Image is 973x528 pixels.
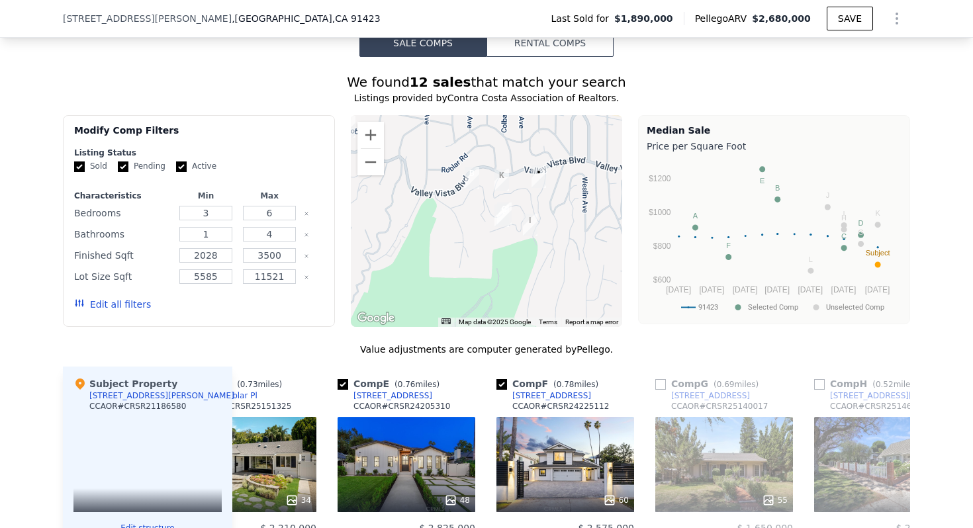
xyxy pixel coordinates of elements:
[539,318,557,326] a: Terms (opens in new tab)
[240,191,299,201] div: Max
[512,401,609,412] div: CCAOR # CRSR24225112
[649,174,671,183] text: $1200
[332,13,381,24] span: , CA 91423
[830,401,927,412] div: CCAOR # CRSR25146064
[841,232,847,240] text: C
[775,184,780,192] text: B
[827,7,873,30] button: SAVE
[459,318,531,326] span: Map data ©2025 Google
[465,167,479,189] div: 4124 Witzel Dr
[671,401,768,412] div: CCAOR # CRSR25140017
[752,13,811,24] span: $2,680,000
[118,161,128,172] input: Pending
[410,74,471,90] strong: 12 sales
[338,377,445,390] div: Comp E
[830,390,968,401] div: [STREET_ADDRESS][PERSON_NAME]
[565,318,618,326] a: Report a map error
[698,303,718,312] text: 91423
[353,390,432,401] div: [STREET_ADDRESS]
[74,191,171,201] div: Characteristics
[74,267,171,286] div: Lot Size Sqft
[876,380,894,389] span: 0.52
[653,242,671,251] text: $800
[63,343,910,356] div: Value adjustments are computer generated by Pellego .
[814,390,968,401] a: [STREET_ADDRESS][PERSON_NAME]
[798,285,823,294] text: [DATE]
[866,249,890,257] text: Subject
[74,204,171,222] div: Bedrooms
[826,191,830,199] text: J
[353,401,450,412] div: CCAOR # CRSR24205310
[63,91,910,105] div: Listings provided by Contra Costa Association of Realtors .
[177,191,235,201] div: Min
[232,12,380,25] span: , [GEOGRAPHIC_DATA]
[666,285,691,294] text: [DATE]
[74,161,107,172] label: Sold
[74,161,85,172] input: Sold
[647,124,902,137] div: Median Sale
[748,303,798,312] text: Selected Comp
[512,390,591,401] div: [STREET_ADDRESS]
[653,275,671,285] text: $600
[557,380,575,389] span: 0.78
[831,285,857,294] text: [DATE]
[867,380,923,389] span: ( miles)
[486,29,614,57] button: Rental Comps
[809,255,813,263] text: L
[523,214,537,236] div: 3839 Davana Rd
[232,380,287,389] span: ( miles)
[389,380,445,389] span: ( miles)
[875,209,880,217] text: K
[858,219,864,227] text: D
[398,380,416,389] span: 0.76
[74,148,324,158] div: Listing Status
[444,494,470,507] div: 48
[496,377,604,390] div: Comp F
[708,380,764,389] span: ( miles)
[338,390,432,401] a: [STREET_ADDRESS]
[341,115,355,138] div: 14332 Roblar Pl
[695,12,753,25] span: Pellego ARV
[304,253,309,259] button: Clear
[764,285,790,294] text: [DATE]
[89,401,186,412] div: CCAOR # CRSR21186580
[118,161,165,172] label: Pending
[73,377,177,390] div: Subject Property
[532,165,546,188] div: 4041 Davana Rd
[884,5,910,32] button: Show Options
[603,494,629,507] div: 60
[826,303,884,312] text: Unselected Comp
[354,310,398,327] img: Google
[647,155,902,321] svg: A chart.
[74,124,324,148] div: Modify Comp Filters
[74,298,151,311] button: Edit all filters
[843,210,845,218] text: I
[357,149,384,175] button: Zoom out
[726,242,731,249] text: F
[176,161,216,172] label: Active
[655,390,750,401] a: [STREET_ADDRESS]
[176,161,187,172] input: Active
[240,380,258,389] span: 0.73
[494,204,509,227] div: 3859 Sherwood Pl
[614,12,673,25] span: $1,890,000
[858,228,864,236] text: G
[195,401,291,412] div: CCAOR # CRSR25151325
[647,137,902,155] div: Price per Square Foot
[497,202,512,225] div: 3863 Sherwood Pl
[548,380,604,389] span: ( miles)
[733,285,758,294] text: [DATE]
[89,390,234,401] div: [STREET_ADDRESS][PERSON_NAME]
[304,232,309,238] button: Clear
[671,390,750,401] div: [STREET_ADDRESS]
[649,208,671,217] text: $1000
[693,212,698,220] text: A
[285,494,311,507] div: 34
[354,310,398,327] a: Open this area in Google Maps (opens a new window)
[717,380,735,389] span: 0.69
[494,169,509,191] div: 4040 Murietta Ave
[760,177,764,185] text: E
[496,390,591,401] a: [STREET_ADDRESS]
[762,494,788,507] div: 55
